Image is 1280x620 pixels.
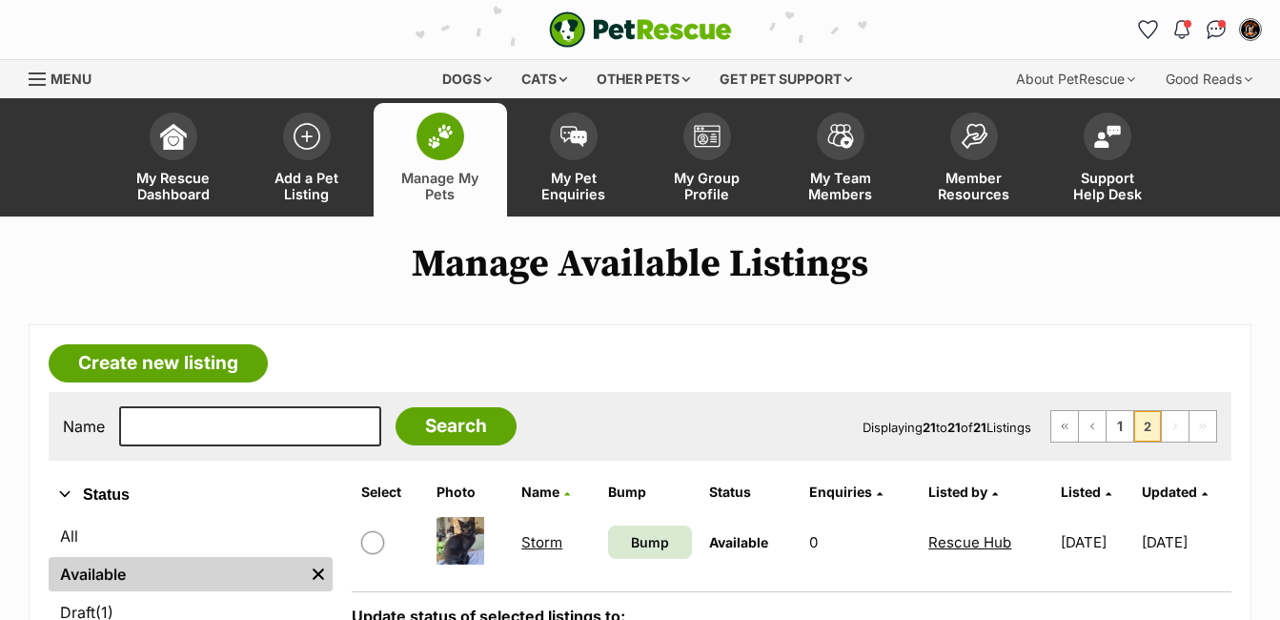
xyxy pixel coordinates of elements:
[429,60,505,98] div: Dogs
[1053,509,1141,575] td: [DATE]
[1162,411,1189,442] span: Next page
[374,103,507,217] a: Manage My Pets
[961,123,987,149] img: member-resources-icon-8e73f808a243e03378d46382f2149f9095a855e16c252ad45f914b54edf8863c.svg
[1152,60,1266,98] div: Good Reads
[49,519,333,553] a: All
[907,103,1041,217] a: Member Resources
[928,484,998,500] a: Listed by
[1189,411,1216,442] span: Last page
[931,170,1017,202] span: Member Resources
[63,418,105,435] label: Name
[1041,103,1174,217] a: Support Help Desk
[1207,20,1227,39] img: chat-41dd97257d64d25036548639549fe6c8038ab92f7586957e7f3b1b290dea8141.svg
[1134,411,1161,442] span: Page 2
[809,484,883,500] a: Enquiries
[973,420,986,435] strong: 21
[1132,14,1266,45] ul: Account quick links
[798,170,884,202] span: My Team Members
[1241,20,1260,39] img: Rescue Hub profile pic
[583,60,703,98] div: Other pets
[560,126,587,147] img: pet-enquiries-icon-7e3ad2cf08bfb03b45e93fb7055b45f3efa6380592205ae92323e6603595dc1f.svg
[1003,60,1148,98] div: About PetRescue
[600,477,699,507] th: Bump
[49,483,333,507] button: Status
[1050,410,1217,443] nav: Pagination
[1142,509,1229,575] td: [DATE]
[928,533,1011,551] a: Rescue Hub
[1051,411,1078,442] a: First page
[49,344,268,382] a: Create new listing
[802,509,919,575] td: 0
[923,420,936,435] strong: 21
[928,484,987,500] span: Listed by
[521,484,559,500] span: Name
[1132,14,1163,45] a: Favourites
[354,477,427,507] th: Select
[396,407,517,445] input: Search
[427,124,454,149] img: manage-my-pets-icon-02211641906a0b7f246fdf0571729dbe1e7629f14944591b6c1af311fb30b64b.svg
[608,526,691,559] a: Bump
[664,170,750,202] span: My Group Profile
[51,71,91,87] span: Menu
[160,123,187,150] img: dashboard-icon-eb2f2d2d3e046f16d808141f083e7271f6b2e854fb5c12c21221c1fb7104beca.svg
[508,60,580,98] div: Cats
[1061,484,1111,500] a: Listed
[1142,484,1208,500] a: Updated
[1142,484,1197,500] span: Updated
[947,420,961,435] strong: 21
[694,125,721,148] img: group-profile-icon-3fa3cf56718a62981997c0bc7e787c4b2cf8bcc04b72c1350f741eb67cf2f40e.svg
[1065,170,1150,202] span: Support Help Desk
[131,170,216,202] span: My Rescue Dashboard
[29,60,105,94] a: Menu
[701,477,800,507] th: Status
[640,103,774,217] a: My Group Profile
[531,170,617,202] span: My Pet Enquiries
[49,557,304,591] a: Available
[774,103,907,217] a: My Team Members
[863,420,1031,435] span: Displaying to of Listings
[706,60,865,98] div: Get pet support
[1167,14,1197,45] button: Notifications
[397,170,483,202] span: Manage My Pets
[1235,14,1266,45] button: My account
[304,557,333,591] a: Remove filter
[521,533,562,551] a: Storm
[631,532,669,552] span: Bump
[1201,14,1231,45] a: Conversations
[809,484,872,500] span: translation missing: en.admin.listings.index.attributes.enquiries
[107,103,240,217] a: My Rescue Dashboard
[1107,411,1133,442] a: Page 1
[521,484,570,500] a: Name
[507,103,640,217] a: My Pet Enquiries
[429,477,513,507] th: Photo
[549,11,732,48] img: logo-e224e6f780fb5917bec1dbf3a21bbac754714ae5b6737aabdf751b685950b380.svg
[1061,484,1101,500] span: Listed
[264,170,350,202] span: Add a Pet Listing
[549,11,732,48] a: PetRescue
[709,534,768,550] span: Available
[240,103,374,217] a: Add a Pet Listing
[294,123,320,150] img: add-pet-listing-icon-0afa8454b4691262ce3f59096e99ab1cd57d4a30225e0717b998d2c9b9846f56.svg
[827,124,854,149] img: team-members-icon-5396bd8760b3fe7c0b43da4ab00e1e3bb1a5d9ba89233759b79545d2d3fc5d0d.svg
[1174,20,1189,39] img: notifications-46538b983faf8c2785f20acdc204bb7945ddae34d4c08c2a6579f10ce5e182be.svg
[1094,125,1121,148] img: help-desk-icon-fdf02630f3aa405de69fd3d07c3f3aa587a6932b1a1747fa1d2bba05be0121f9.svg
[1079,411,1106,442] a: Previous page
